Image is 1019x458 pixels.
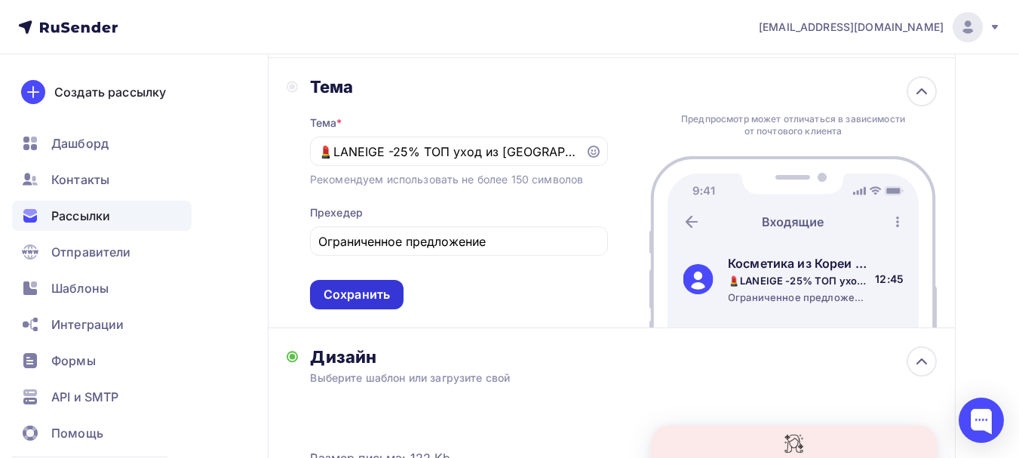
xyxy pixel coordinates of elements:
[310,346,937,367] div: Дизайн
[875,272,904,287] div: 12:45
[324,286,390,303] div: Сохранить
[310,172,583,187] div: Рекомендуем использовать не более 150 символов
[51,388,118,406] span: API и SMTP
[12,201,192,231] a: Рассылки
[12,128,192,158] a: Дашборд
[12,346,192,376] a: Формы
[51,279,109,297] span: Шаблоны
[51,134,109,152] span: Дашборд
[318,232,599,251] input: Текст, который будут видеть подписчики
[12,164,192,195] a: Контакты
[310,205,363,220] div: Прехедер
[51,352,96,370] span: Формы
[310,115,342,131] div: Тема
[310,76,608,97] div: Тема
[51,171,109,189] span: Контакты
[318,143,576,161] input: Укажите тему письма
[728,274,870,287] div: 💄LANEIGE -25% ТОП уход из [GEOGRAPHIC_DATA]!
[728,290,870,304] div: Ограниченное предложение
[54,83,166,101] div: Создать рассылку
[51,243,131,261] span: Отправители
[12,273,192,303] a: Шаблоны
[51,424,103,442] span: Помощь
[51,207,110,225] span: Рассылки
[759,12,1001,42] a: [EMAIL_ADDRESS][DOMAIN_NAME]
[677,113,910,137] div: Предпросмотр может отличаться в зависимости от почтового клиента
[728,254,870,272] div: Косметика из Кореи - [DOMAIN_NAME]
[51,315,124,334] span: Интеграции
[12,237,192,267] a: Отправители
[310,370,874,386] div: Выберите шаблон или загрузите свой
[759,20,944,35] span: [EMAIL_ADDRESS][DOMAIN_NAME]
